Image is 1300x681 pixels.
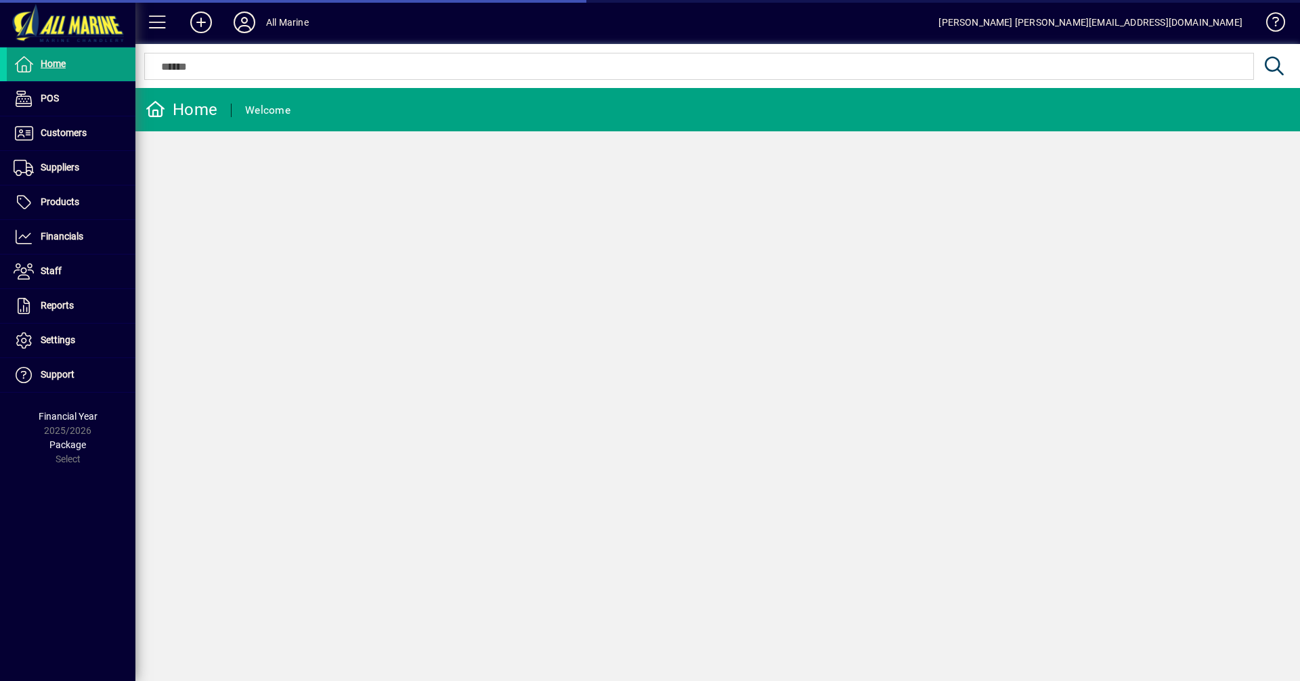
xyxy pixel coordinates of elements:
[41,93,59,104] span: POS
[7,289,135,323] a: Reports
[1256,3,1283,47] a: Knowledge Base
[41,300,74,311] span: Reports
[179,10,223,35] button: Add
[41,58,66,69] span: Home
[223,10,266,35] button: Profile
[7,185,135,219] a: Products
[7,220,135,254] a: Financials
[7,358,135,392] a: Support
[41,127,87,138] span: Customers
[7,116,135,150] a: Customers
[49,439,86,450] span: Package
[41,265,62,276] span: Staff
[39,411,97,422] span: Financial Year
[7,82,135,116] a: POS
[7,151,135,185] a: Suppliers
[266,12,309,33] div: All Marine
[41,334,75,345] span: Settings
[146,99,217,120] div: Home
[41,231,83,242] span: Financials
[938,12,1242,33] div: [PERSON_NAME] [PERSON_NAME][EMAIL_ADDRESS][DOMAIN_NAME]
[41,196,79,207] span: Products
[245,100,290,121] div: Welcome
[41,369,74,380] span: Support
[7,255,135,288] a: Staff
[41,162,79,173] span: Suppliers
[7,324,135,357] a: Settings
